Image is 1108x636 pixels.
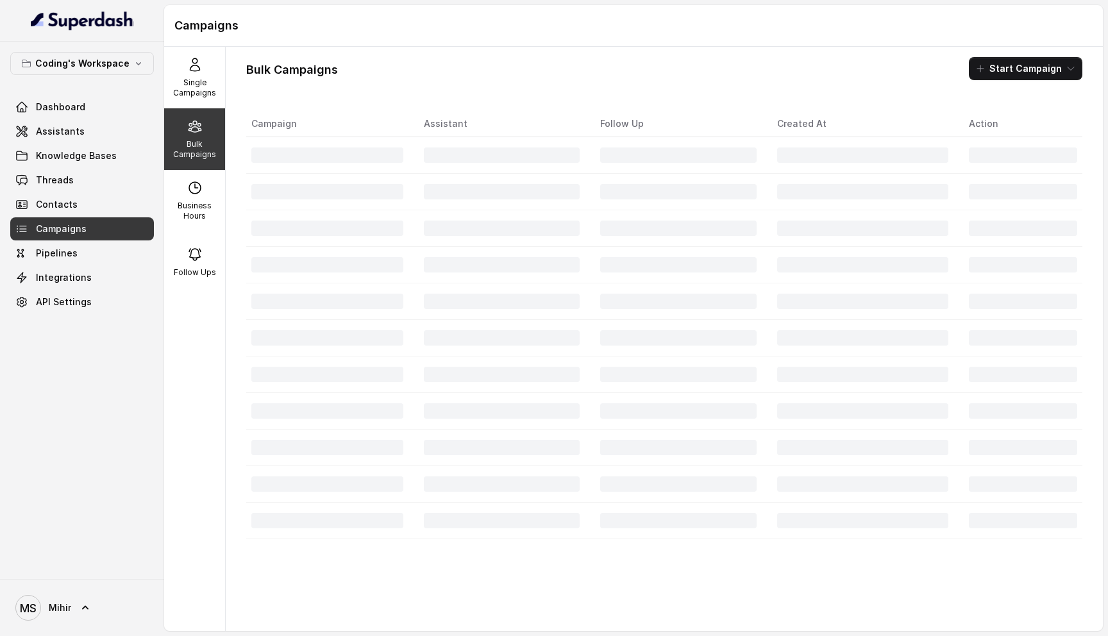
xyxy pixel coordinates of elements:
button: Start Campaign [969,57,1082,80]
span: Pipelines [36,247,78,260]
h1: Campaigns [174,15,1093,36]
p: Business Hours [169,201,220,221]
a: Assistants [10,120,154,143]
a: Pipelines [10,242,154,265]
span: Knowledge Bases [36,149,117,162]
a: Knowledge Bases [10,144,154,167]
h1: Bulk Campaigns [246,60,338,80]
a: API Settings [10,290,154,314]
p: Coding's Workspace [35,56,130,71]
p: Bulk Campaigns [169,139,220,160]
a: Contacts [10,193,154,216]
span: Integrations [36,271,92,284]
span: Campaigns [36,222,87,235]
p: Single Campaigns [169,78,220,98]
span: Threads [36,174,74,187]
th: Action [959,111,1082,137]
th: Campaign [246,111,414,137]
span: API Settings [36,296,92,308]
a: Dashboard [10,96,154,119]
a: Integrations [10,266,154,289]
a: Campaigns [10,217,154,240]
th: Follow Up [590,111,766,137]
span: Assistants [36,125,85,138]
span: Dashboard [36,101,85,113]
button: Coding's Workspace [10,52,154,75]
span: Mihir [49,601,71,614]
a: Threads [10,169,154,192]
span: Contacts [36,198,78,211]
a: Mihir [10,590,154,626]
th: Assistant [414,111,590,137]
p: Follow Ups [174,267,216,278]
text: MS [20,601,37,615]
img: light.svg [31,10,134,31]
th: Created At [767,111,959,137]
